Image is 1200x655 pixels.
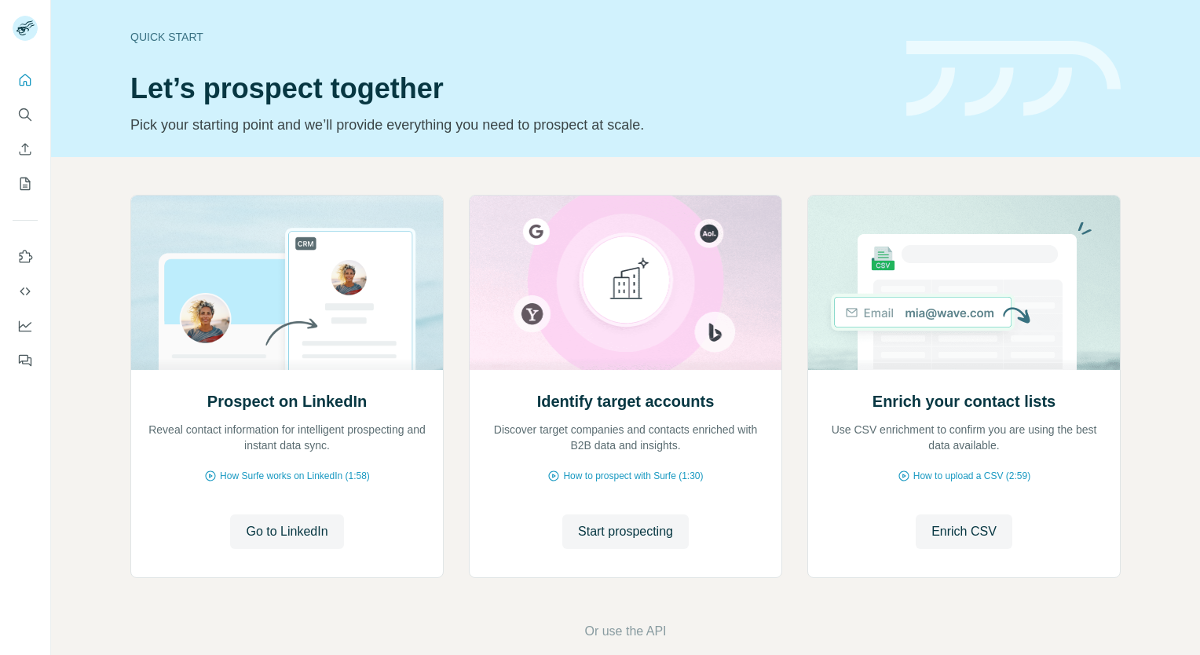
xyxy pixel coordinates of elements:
button: Use Surfe API [13,277,38,306]
span: How Surfe works on LinkedIn (1:58) [220,469,370,483]
img: Identify target accounts [469,196,782,370]
button: Use Surfe on LinkedIn [13,243,38,271]
button: Go to LinkedIn [230,514,343,549]
span: How to prospect with Surfe (1:30) [563,469,703,483]
h2: Prospect on LinkedIn [207,390,367,412]
button: Start prospecting [562,514,689,549]
p: Discover target companies and contacts enriched with B2B data and insights. [485,422,766,453]
span: Enrich CSV [931,522,997,541]
p: Pick your starting point and we’ll provide everything you need to prospect at scale. [130,114,887,136]
h2: Identify target accounts [537,390,715,412]
button: Search [13,101,38,129]
button: Quick start [13,66,38,94]
button: My lists [13,170,38,198]
h2: Enrich your contact lists [873,390,1055,412]
span: Go to LinkedIn [246,522,327,541]
span: How to upload a CSV (2:59) [913,469,1030,483]
img: banner [906,41,1121,117]
button: Feedback [13,346,38,375]
p: Use CSV enrichment to confirm you are using the best data available. [824,422,1104,453]
h1: Let’s prospect together [130,73,887,104]
button: Enrich CSV [13,135,38,163]
p: Reveal contact information for intelligent prospecting and instant data sync. [147,422,427,453]
span: Start prospecting [578,522,673,541]
button: Enrich CSV [916,514,1012,549]
button: Dashboard [13,312,38,340]
img: Enrich your contact lists [807,196,1121,370]
img: Prospect on LinkedIn [130,196,444,370]
button: Or use the API [584,622,666,641]
div: Quick start [130,29,887,45]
